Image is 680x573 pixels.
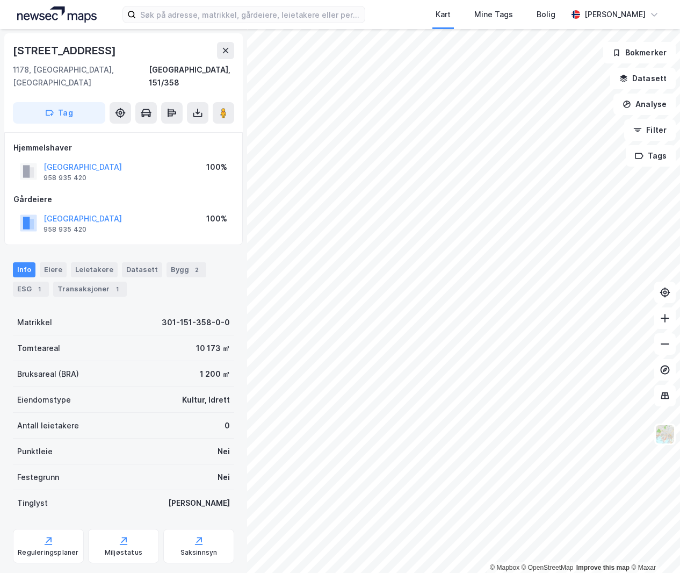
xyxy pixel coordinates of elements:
[196,342,230,355] div: 10 173 ㎡
[206,161,227,174] div: 100%
[436,8,451,21] div: Kart
[218,445,230,458] div: Nei
[626,145,676,167] button: Tags
[655,424,675,445] img: Z
[522,564,574,571] a: OpenStreetMap
[182,393,230,406] div: Kultur, Idrett
[17,471,59,484] div: Festegrunn
[191,264,202,275] div: 2
[18,548,78,557] div: Reguleringsplaner
[490,564,519,571] a: Mapbox
[17,445,53,458] div: Punktleie
[13,262,35,277] div: Info
[44,174,86,182] div: 958 935 420
[626,521,680,573] iframe: Chat Widget
[17,6,97,23] img: logo.a4113a55bc3d86da70a041830d287a7e.svg
[584,8,646,21] div: [PERSON_NAME]
[218,471,230,484] div: Nei
[162,316,230,329] div: 301-151-358-0-0
[40,262,67,277] div: Eiere
[17,393,71,406] div: Eiendomstype
[13,63,149,89] div: 1178, [GEOGRAPHIC_DATA], [GEOGRAPHIC_DATA]
[149,63,234,89] div: [GEOGRAPHIC_DATA], 151/358
[225,419,230,432] div: 0
[610,68,676,89] button: Datasett
[613,94,676,115] button: Analyse
[17,368,79,381] div: Bruksareal (BRA)
[44,225,86,234] div: 958 935 420
[200,368,230,381] div: 1 200 ㎡
[576,564,630,571] a: Improve this map
[168,497,230,510] div: [PERSON_NAME]
[13,102,105,124] button: Tag
[13,42,118,59] div: [STREET_ADDRESS]
[474,8,513,21] div: Mine Tags
[537,8,555,21] div: Bolig
[105,548,142,557] div: Miljøstatus
[13,141,234,154] div: Hjemmelshaver
[34,284,45,295] div: 1
[624,119,676,141] button: Filter
[13,282,49,297] div: ESG
[53,282,127,297] div: Transaksjoner
[180,548,218,557] div: Saksinnsyn
[136,6,365,23] input: Søk på adresse, matrikkel, gårdeiere, leietakere eller personer
[17,497,48,510] div: Tinglyst
[112,284,122,295] div: 1
[206,212,227,225] div: 100%
[17,419,79,432] div: Antall leietakere
[167,262,206,277] div: Bygg
[603,42,676,63] button: Bokmerker
[13,193,234,206] div: Gårdeiere
[71,262,118,277] div: Leietakere
[17,342,60,355] div: Tomteareal
[122,262,162,277] div: Datasett
[17,316,52,329] div: Matrikkel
